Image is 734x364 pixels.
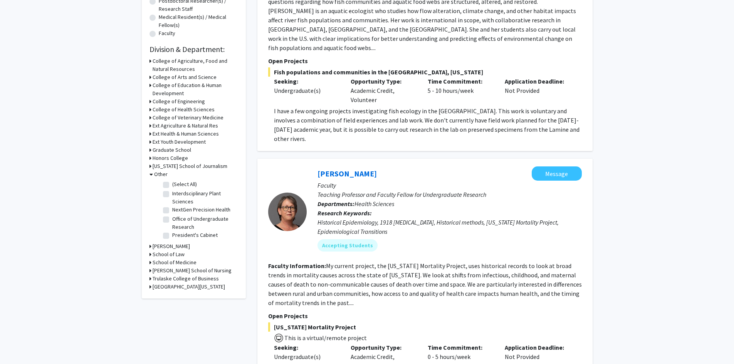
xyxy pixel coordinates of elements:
h3: College of Education & Human Development [153,81,238,97]
div: Undergraduate(s) [274,86,339,95]
h3: School of Medicine [153,258,197,267]
b: Departments: [317,200,354,208]
h3: Ext Youth Development [153,138,206,146]
h3: College of Health Sciences [153,106,215,114]
label: Faculty [159,29,175,37]
div: Historical Epidemiology, 1918 [MEDICAL_DATA], Historical methods, [US_STATE] Mortality Project, E... [317,218,582,236]
label: NextGen Precision Health [172,206,230,214]
p: Application Deadline: [505,77,570,86]
h3: Ext Health & Human Sciences [153,130,219,138]
b: Faculty Information: [268,262,326,270]
div: Undergraduate(s) [274,352,339,361]
h3: College of Engineering [153,97,205,106]
p: Open Projects [268,56,582,65]
p: Time Commitment: [428,343,493,352]
mat-chip: Accepting Students [317,239,378,252]
h2: Division & Department: [149,45,238,54]
div: Academic Credit, Volunteer [345,77,422,104]
div: Not Provided [499,77,576,104]
label: Interdsciplinary Plant Sciences [172,190,236,206]
b: Research Keywords: [317,209,372,217]
div: 5 - 10 hours/week [422,77,499,104]
label: President's Cabinet [172,231,218,239]
h3: Other [154,170,168,178]
h3: Graduate School [153,146,191,154]
h3: [GEOGRAPHIC_DATA][US_STATE] [153,283,225,291]
p: Time Commitment: [428,77,493,86]
span: This is a virtual/remote project [284,334,367,342]
p: Seeking: [274,343,339,352]
label: (Select All) [172,180,197,188]
p: Opportunity Type: [351,77,416,86]
p: Open Projects [268,311,582,320]
h3: College of Veterinary Medicine [153,114,223,122]
iframe: Chat [6,329,33,358]
span: Health Sciences [354,200,394,208]
fg-read-more: My current project, the [US_STATE] Mortality Project, uses historical records to look at broad tr... [268,262,582,307]
p: Seeking: [274,77,339,86]
h3: [US_STATE] School of Journalism [153,162,227,170]
h3: Honors College [153,154,188,162]
h3: [PERSON_NAME] School of Nursing [153,267,232,275]
h3: College of Arts and Science [153,73,217,81]
h3: [PERSON_NAME] [153,242,190,250]
h3: Ext Agriculture & Natural Res [153,122,218,130]
a: [PERSON_NAME] [317,169,377,178]
h3: Trulaske College of Business [153,275,219,283]
p: Opportunity Type: [351,343,416,352]
h3: College of Agriculture, Food and Natural Resources [153,57,238,73]
h3: School of Law [153,250,185,258]
p: Application Deadline: [505,343,570,352]
p: I have a few ongoing projects investigating fish ecology in the [GEOGRAPHIC_DATA]. This work is v... [274,106,582,143]
label: Office of Undergraduate Research [172,215,236,231]
p: Teaching Professor and Faculty Fellow for Undergraduate Research [317,190,582,199]
span: [US_STATE] Mortality Project [268,322,582,332]
span: Fish populations and communities in the [GEOGRAPHIC_DATA], [US_STATE] [268,67,582,77]
label: Medical Resident(s) / Medical Fellow(s) [159,13,238,29]
button: Message Carolyn Orbann [532,166,582,181]
p: Faculty [317,181,582,190]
